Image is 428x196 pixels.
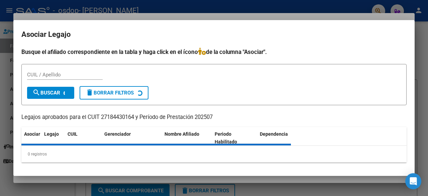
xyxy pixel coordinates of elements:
[212,127,257,149] datatable-header-cell: Periodo Habilitado
[215,131,237,144] span: Periodo Habilitado
[27,87,74,99] button: Buscar
[44,131,59,137] span: Legajo
[21,113,407,122] p: Legajos aprobados para el CUIT 27184430164 y Período de Prestación 202507
[80,86,148,100] button: Borrar Filtros
[260,131,288,137] span: Dependencia
[86,88,94,96] mat-icon: delete
[165,131,199,137] span: Nombre Afiliado
[21,146,407,162] div: 0 registros
[21,127,41,149] datatable-header-cell: Asociar
[41,127,65,149] datatable-header-cell: Legajo
[68,131,78,137] span: CUIL
[65,127,102,149] datatable-header-cell: CUIL
[21,28,407,41] h2: Asociar Legajo
[32,90,60,96] span: Buscar
[102,127,162,149] datatable-header-cell: Gerenciador
[162,127,212,149] datatable-header-cell: Nombre Afiliado
[21,48,407,56] h4: Busque el afiliado correspondiente en la tabla y haga click en el ícono de la columna "Asociar".
[32,88,40,96] mat-icon: search
[86,90,134,96] span: Borrar Filtros
[24,131,40,137] span: Asociar
[257,127,307,149] datatable-header-cell: Dependencia
[104,131,131,137] span: Gerenciador
[405,173,421,189] div: Open Intercom Messenger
